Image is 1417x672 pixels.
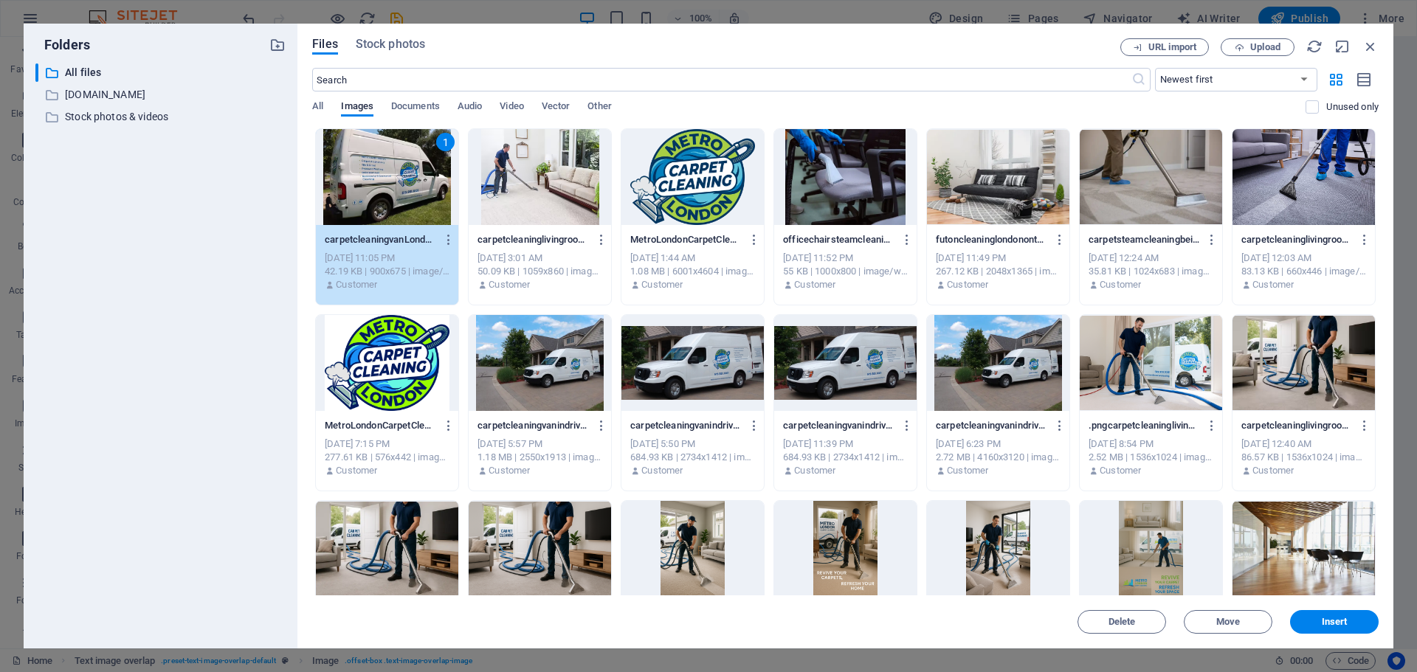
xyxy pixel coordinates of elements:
[936,252,1061,265] div: [DATE] 11:49 PM
[783,265,908,278] div: 55 KB | 1000x800 | image/webp
[542,97,570,118] span: Vector
[794,464,835,477] p: Customer
[325,451,449,464] div: 277.61 KB | 576x442 | image/jpeg
[1089,437,1213,451] div: [DATE] 8:54 PM
[1184,610,1272,634] button: Move
[325,265,449,278] div: 42.19 KB | 900x675 | image/avif
[630,252,755,265] div: [DATE] 1:44 AM
[325,437,449,451] div: [DATE] 7:15 PM
[489,278,530,291] p: Customer
[1241,419,1352,432] p: carpetcleaninglivingroomwithwandandvanoutside-SgIKlxK2a5NWTqPIugU-PA.avif
[477,265,602,278] div: 50.09 KB | 1059x860 | image/avif
[1241,252,1366,265] div: [DATE] 12:03 AM
[1100,278,1141,291] p: Customer
[1290,610,1379,634] button: Insert
[936,437,1061,451] div: [DATE] 6:23 PM
[641,278,683,291] p: Customer
[35,35,90,55] p: Folders
[1089,252,1213,265] div: [DATE] 12:24 AM
[8,49,728,193] header: menu and logo
[1089,233,1199,246] p: carpetsteamcleaningbeigecarpetbedroom-zIs-fiBIkeD4GiZjzb4M9g.webp
[325,252,449,265] div: [DATE] 11:05 PM
[1252,464,1294,477] p: Customer
[641,464,683,477] p: Customer
[587,97,611,118] span: Other
[269,37,286,53] i: Create new folder
[341,97,373,118] span: Images
[436,133,455,151] div: 1
[936,419,1047,432] p: carpetcleaningvanindriveway-2rYn6SXX9qCYFcNZtZC6eA.webp
[1148,43,1196,52] span: URL import
[1109,617,1136,626] span: Delete
[1306,38,1323,55] i: Reload
[325,419,435,432] p: MetroLondonCarpetCleaners-Logo2025-TcRL2YTOAkHVKrPSYrhbWA-0KfJAXwqV9l2fB4l2MAF_w.jpg
[312,68,1131,91] input: Search
[1089,451,1213,464] div: 2.52 MB | 1536x1024 | image/png
[489,464,530,477] p: Customer
[783,252,908,265] div: [DATE] 11:52 PM
[477,419,588,432] p: carpetcleaningvanindriveway2-OSAuDyq9pgQMKQa9x4EV_Q.webp
[477,252,602,265] div: [DATE] 3:01 AM
[1241,437,1366,451] div: [DATE] 12:40 AM
[1334,38,1351,55] i: Minimize
[1362,38,1379,55] i: Close
[65,86,258,103] p: [DOMAIN_NAME]
[336,464,377,477] p: Customer
[630,233,741,246] p: MetroLondonCarpetCleaners-Logo2025-hE86P6suNMmgcQTPP2YpvQ.webp
[1241,451,1366,464] div: 86.57 KB | 1536x1024 | image/avif
[630,419,741,432] p: carpetcleaningvanindriveway2-cJdeP8zmnSQDhFl2Pn9OoA.jpg
[312,35,338,53] span: Files
[783,437,908,451] div: [DATE] 11:39 PM
[936,265,1061,278] div: 267.12 KB | 2048x1365 | image/webp
[630,265,755,278] div: 1.08 MB | 6001x4604 | image/webp
[65,108,258,125] p: Stock photos & videos
[477,233,588,246] p: carpetcleaninglivingroomwhitecarpet-uNLwDvPj_v3pTaY1tMH4yg.avif
[783,233,894,246] p: officechairsteamcleaningLondonOntario-Y5dsLlAovY4Mb_ikIuYsmQ.webp
[35,108,286,126] div: Stock photos & videos
[947,278,988,291] p: Customer
[391,97,440,118] span: Documents
[65,64,258,81] p: All files
[325,233,435,246] p: carpetcleaningvanLondonOntario1000x750-tbQTLV12Ob5TCW9n3oMz5w.avif
[458,97,482,118] span: Audio
[1326,100,1379,114] p: Displays only files that are not in use on the website. Files added during this session can still...
[936,451,1061,464] div: 2.72 MB | 4160x3120 | image/webp
[947,464,988,477] p: Customer
[1241,265,1366,278] div: 83.13 KB | 660x446 | image/jpeg
[783,451,908,464] div: 684.93 KB | 2734x1412 | image/jpeg
[1089,419,1199,432] p: .pngcarpetcleaninglivingroomandvanoutside-j2E5qLQiEe680JvQ-RJzWA.png
[356,35,425,53] span: Stock photos
[477,451,602,464] div: 1.18 MB | 2550x1913 | image/webp
[336,278,377,291] p: Customer
[500,97,523,118] span: Video
[1250,43,1280,52] span: Upload
[477,437,602,451] div: [DATE] 5:57 PM
[1252,278,1294,291] p: Customer
[630,451,755,464] div: 684.93 KB | 2734x1412 | image/jpeg
[312,97,323,118] span: All
[1221,38,1294,56] button: Upload
[1120,38,1209,56] button: URL import
[936,233,1047,246] p: futoncleaninglondonontario-rUWK5Q8AsnG6H9EF6Bo1Kg.webp
[630,437,755,451] div: [DATE] 5:50 PM
[1216,617,1240,626] span: Move
[35,63,38,82] div: ​
[1100,464,1141,477] p: Customer
[1241,233,1352,246] p: carpetcleaninglivingroomblueshoecovers-1b0gkHrFKI6eivswTU_CEg.jpg
[35,86,286,104] div: [DOMAIN_NAME]
[1089,265,1213,278] div: 35.81 KB | 1024x683 | image/webp
[794,278,835,291] p: Customer
[1322,617,1348,626] span: Insert
[783,419,894,432] p: carpetcleaningvanindriveway2-nc0zDrNqKhYebGUsrDXleQ.jpg
[1078,610,1166,634] button: Delete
